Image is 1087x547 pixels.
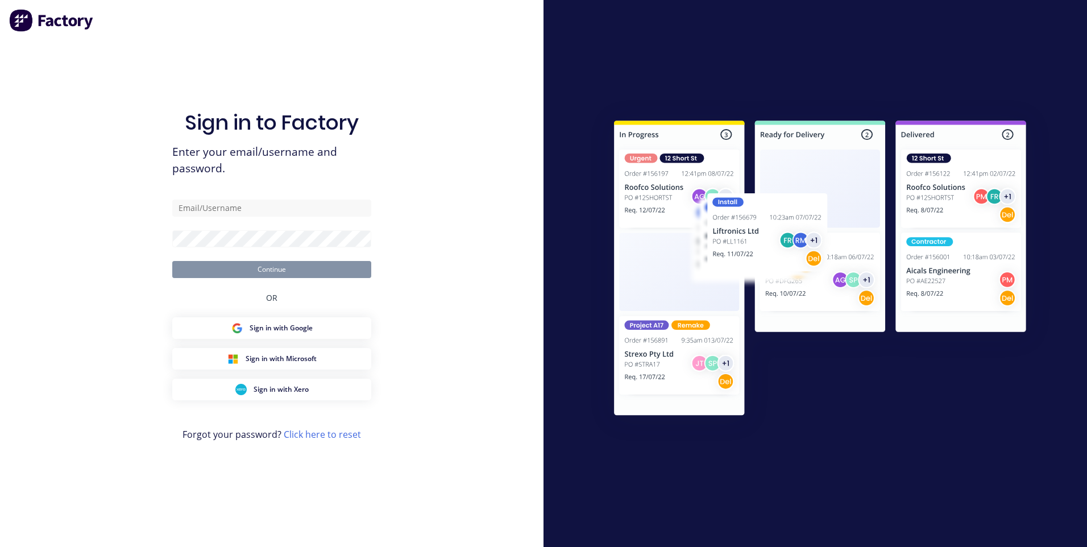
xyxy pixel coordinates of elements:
a: Click here to reset [284,428,361,441]
span: Sign in with Google [250,323,313,333]
img: Google Sign in [231,322,243,334]
img: Factory [9,9,94,32]
input: Email/Username [172,200,371,217]
button: Continue [172,261,371,278]
span: Enter your email/username and password. [172,144,371,177]
img: Sign in [589,98,1051,442]
div: OR [266,278,277,317]
button: Xero Sign inSign in with Xero [172,379,371,400]
span: Sign in with Xero [254,384,309,395]
h1: Sign in to Factory [185,110,359,135]
span: Forgot your password? [182,428,361,441]
button: Google Sign inSign in with Google [172,317,371,339]
img: Microsoft Sign in [227,353,239,364]
span: Sign in with Microsoft [246,354,317,364]
img: Xero Sign in [235,384,247,395]
button: Microsoft Sign inSign in with Microsoft [172,348,371,370]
